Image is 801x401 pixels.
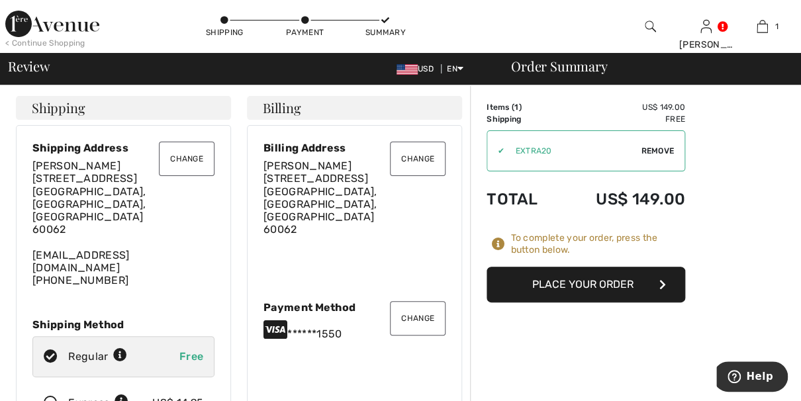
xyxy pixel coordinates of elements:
div: Shipping Address [32,142,214,154]
input: Promo code [504,131,641,171]
span: [STREET_ADDRESS] [GEOGRAPHIC_DATA], [GEOGRAPHIC_DATA], [GEOGRAPHIC_DATA] 60062 [263,172,377,236]
button: Change [390,142,446,176]
div: Summary [365,26,405,38]
span: [STREET_ADDRESS] [GEOGRAPHIC_DATA], [GEOGRAPHIC_DATA], [GEOGRAPHIC_DATA] 60062 [32,172,146,236]
div: Shipping Method [32,318,214,331]
td: Items ( ) [487,101,559,113]
button: Change [390,301,446,335]
span: [PERSON_NAME] [32,159,120,172]
span: Billing [263,101,301,114]
img: search the website [645,19,656,34]
span: [PERSON_NAME] [263,159,352,172]
div: [PERSON_NAME] [679,38,734,52]
div: To complete your order, press the button below. [510,232,685,256]
span: EN [447,64,463,73]
img: 1ère Avenue [5,11,99,37]
iframe: Opens a widget where you can find more information [716,361,788,394]
div: Order Summary [495,60,793,73]
td: US$ 149.00 [559,177,685,222]
td: Total [487,177,559,222]
a: Sign In [700,20,712,32]
td: Shipping [487,113,559,125]
img: My Bag [757,19,768,34]
span: USD [397,64,439,73]
div: Regular [68,349,127,365]
td: US$ 149.00 [559,101,685,113]
span: 1 [514,103,518,112]
img: US Dollar [397,64,418,75]
div: Payment [285,26,325,38]
div: ✔ [487,145,504,157]
div: < Continue Shopping [5,37,85,49]
td: Free [559,113,685,125]
span: 1 [775,21,778,32]
span: Remove [641,145,674,157]
div: Billing Address [263,142,446,154]
span: Review [8,60,50,73]
button: Place Your Order [487,267,685,302]
a: 1 [735,19,790,34]
div: Shipping [205,26,244,38]
span: Free [179,350,203,363]
button: Change [159,142,214,176]
div: Payment Method [263,301,446,314]
span: Shipping [32,101,85,114]
div: [EMAIL_ADDRESS][DOMAIN_NAME] [PHONE_NUMBER] [32,159,214,287]
img: My Info [700,19,712,34]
